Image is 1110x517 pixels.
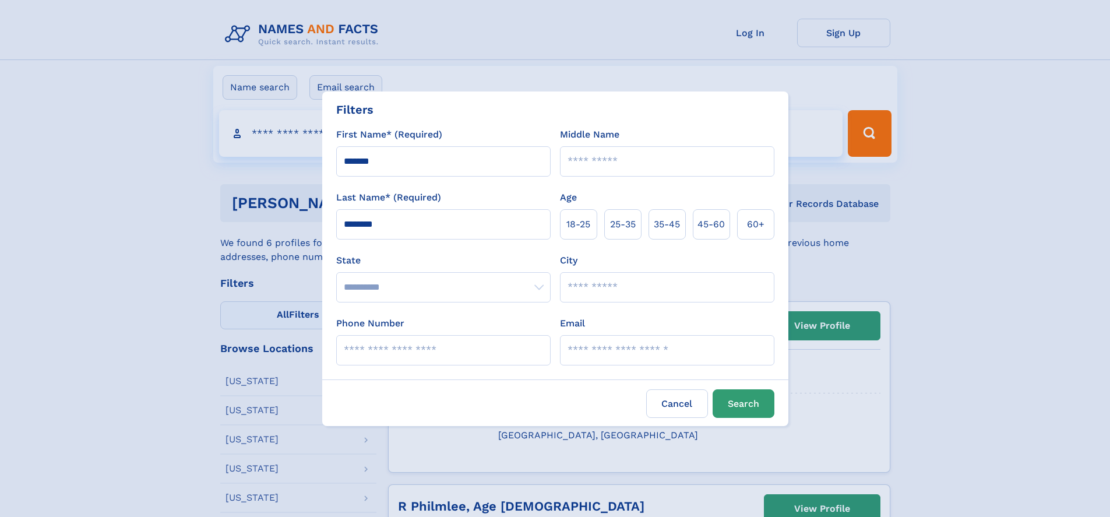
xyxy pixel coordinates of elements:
[654,217,680,231] span: 35‑45
[646,389,708,418] label: Cancel
[713,389,774,418] button: Search
[560,128,619,142] label: Middle Name
[336,191,441,205] label: Last Name* (Required)
[336,128,442,142] label: First Name* (Required)
[560,254,577,268] label: City
[336,254,551,268] label: State
[336,101,373,118] div: Filters
[560,191,577,205] label: Age
[566,217,590,231] span: 18‑25
[697,217,725,231] span: 45‑60
[747,217,764,231] span: 60+
[336,316,404,330] label: Phone Number
[560,316,585,330] label: Email
[610,217,636,231] span: 25‑35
